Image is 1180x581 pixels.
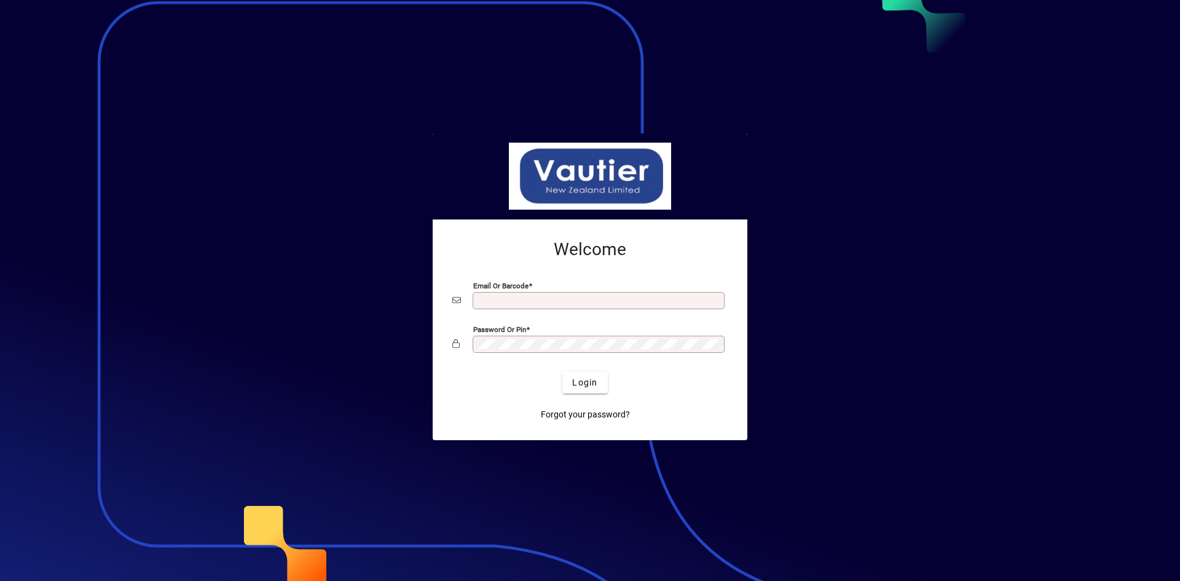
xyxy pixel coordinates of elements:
[536,403,635,425] a: Forgot your password?
[572,376,597,389] span: Login
[541,408,630,421] span: Forgot your password?
[473,282,529,290] mat-label: Email or Barcode
[452,239,728,260] h2: Welcome
[473,325,526,334] mat-label: Password or Pin
[562,371,607,393] button: Login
